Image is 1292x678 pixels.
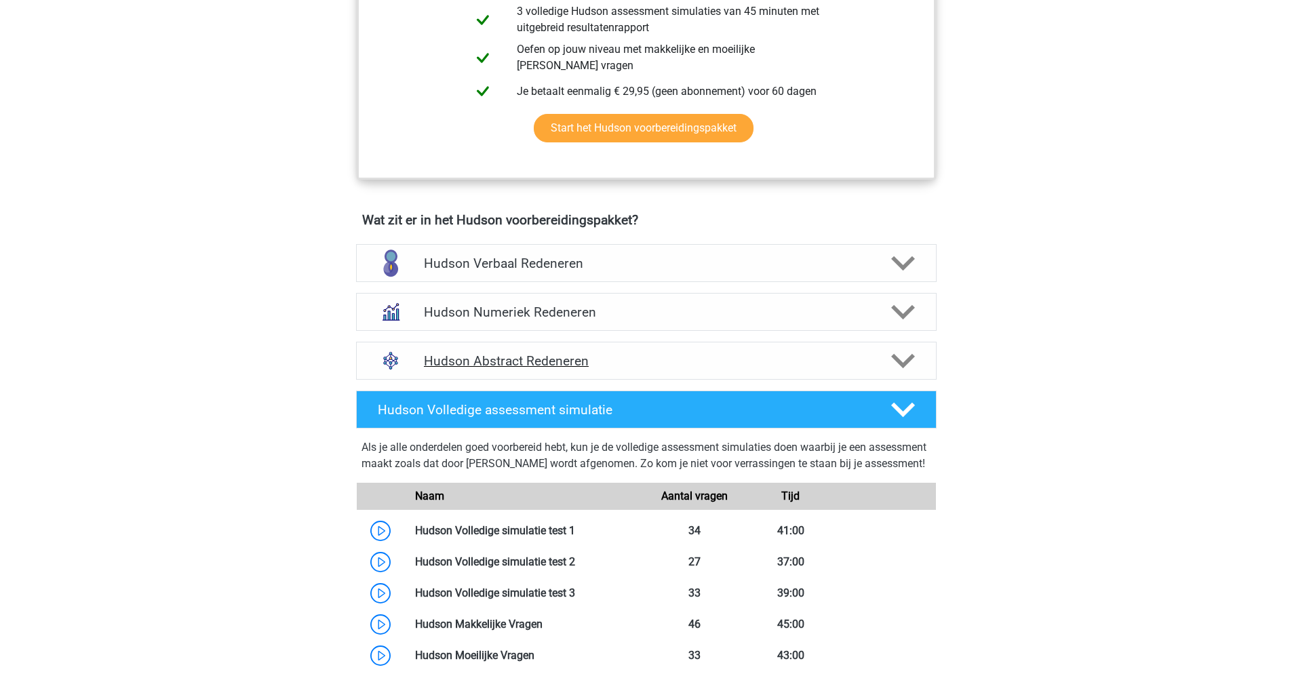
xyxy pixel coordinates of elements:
a: Hudson Volledige assessment simulatie [351,391,942,428]
img: verbaal redeneren [373,245,408,281]
div: Als je alle onderdelen goed voorbereid hebt, kun je de volledige assessment simulaties doen waarb... [361,439,931,477]
a: verbaal redeneren Hudson Verbaal Redeneren [351,244,942,282]
div: Tijd [743,488,839,504]
div: Hudson Volledige simulatie test 3 [405,585,646,601]
a: numeriek redeneren Hudson Numeriek Redeneren [351,293,942,331]
h4: Hudson Verbaal Redeneren [424,256,868,271]
h4: Hudson Abstract Redeneren [424,353,868,369]
div: Hudson Volledige simulatie test 1 [405,523,646,539]
h4: Hudson Numeriek Redeneren [424,304,868,320]
div: Hudson Makkelijke Vragen [405,616,646,633]
div: Naam [405,488,646,504]
a: Start het Hudson voorbereidingspakket [534,114,753,142]
h4: Hudson Volledige assessment simulatie [378,402,869,418]
div: Hudson Moeilijke Vragen [405,647,646,664]
img: numeriek redeneren [373,294,408,330]
div: Aantal vragen [646,488,742,504]
div: Hudson Volledige simulatie test 2 [405,554,646,570]
img: abstract redeneren [373,343,408,378]
h4: Wat zit er in het Hudson voorbereidingspakket? [362,212,931,228]
a: abstract redeneren Hudson Abstract Redeneren [351,342,942,380]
